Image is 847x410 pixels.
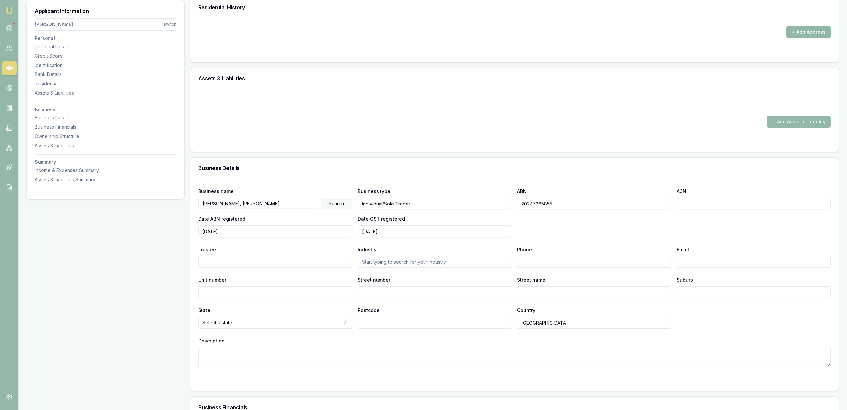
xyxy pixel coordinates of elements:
label: Industry [358,247,377,252]
label: Description [198,338,225,343]
label: Postcode [358,307,379,313]
button: + Add Asset or Liability [767,116,831,128]
div: Assets & Liabilities [35,90,176,96]
label: Business name [198,188,234,194]
h3: Residential History [198,5,831,10]
div: Bank Details [35,71,176,78]
input: YYYY-MM-DD [358,225,512,237]
label: ABN [517,188,527,194]
div: Assets & Liabilities Summary [35,176,176,183]
div: Credit Score [35,53,176,59]
input: Start typing to search for your industry [358,256,512,268]
div: Business Financials [35,124,176,130]
h3: Applicant Information [35,8,176,14]
label: Phone [517,247,532,252]
label: Street name [517,277,545,283]
h3: Business Details [198,165,831,171]
div: Business Details [35,114,176,121]
div: Ownership Structure [35,133,176,140]
div: [PERSON_NAME] [35,21,73,28]
input: YYYY-MM-DD [198,225,352,237]
div: Personal Details [35,43,176,50]
input: Enter business name [199,198,321,208]
label: ACN [677,188,686,194]
label: State [198,307,210,313]
label: Trustee [198,247,216,252]
label: Business type [358,188,390,194]
div: Residential [35,80,176,87]
h3: Summary [35,160,176,164]
div: Identification [35,62,176,68]
div: Search [321,198,352,209]
div: Assets & Liabilities [35,142,176,149]
h3: Business Financials [198,405,831,410]
label: Email [677,247,689,252]
label: Street number [358,277,390,283]
label: Unit number [198,277,226,283]
label: Date ABN registered [198,216,245,222]
h3: Business [35,107,176,112]
h3: Assets & Liabilities [198,76,831,81]
button: + Add Address [786,26,831,38]
label: Suburb [677,277,693,283]
label: Date GST registered [358,216,405,222]
div: Income & Expenses Summary [35,167,176,174]
h3: Personal [35,36,176,41]
label: Country [517,307,535,313]
img: emu-icon-u.png [5,7,13,15]
div: switch [164,22,176,27]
